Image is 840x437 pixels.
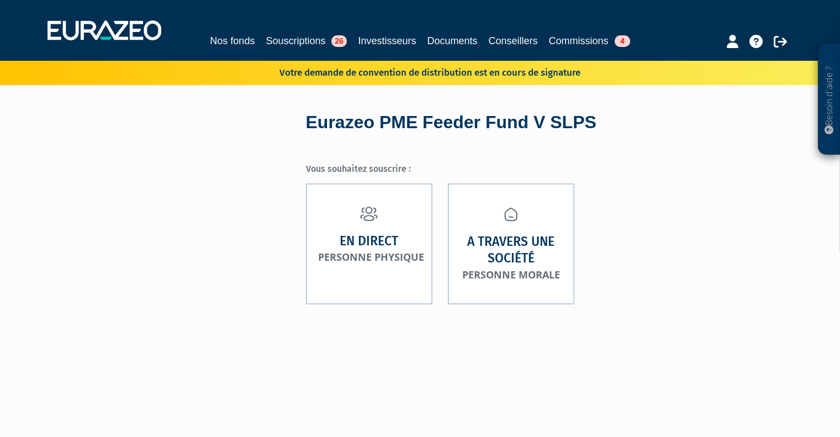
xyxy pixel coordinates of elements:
small: Personne morale [462,268,560,281]
strong: A travers une société [460,233,562,267]
a: Documents [427,33,478,49]
a: Souscriptions26 [266,33,347,49]
a: A travers une société Personne morale [448,183,574,304]
h3: Vous souhaitez souscrire : [306,164,697,174]
p: Besoin d'aide ? [823,50,836,150]
a: Conseillers [489,33,538,49]
a: Investisseurs [358,33,416,49]
a: Nos fonds [210,33,255,50]
small: Personne physique [318,250,424,264]
img: 1732889491-logotype_eurazeo_blanc_rvb.png [47,20,161,40]
a: En direct Personne physique [306,183,432,304]
div: Eurazeo PME Feeder Fund V SLPS [306,110,697,135]
strong: En direct [340,233,398,250]
span: 26 [331,35,347,47]
a: Commissions4 [549,33,630,49]
span: 4 [615,35,630,47]
p: Votre demande de convention de distribution est en cours de signature [247,64,580,80]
